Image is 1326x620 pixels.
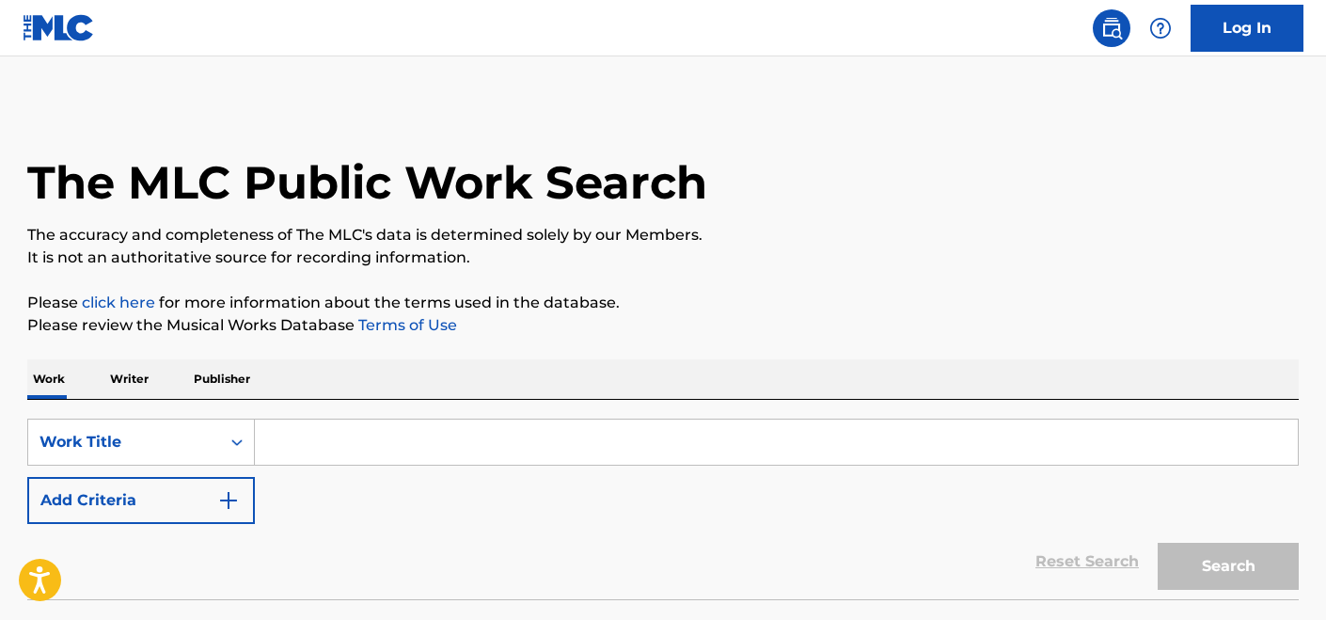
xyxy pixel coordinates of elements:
img: search [1100,17,1123,40]
p: Please for more information about the terms used in the database. [27,292,1299,314]
div: Work Title [39,431,209,453]
button: Add Criteria [27,477,255,524]
form: Search Form [27,419,1299,599]
img: MLC Logo [23,14,95,41]
a: click here [82,294,155,311]
a: Terms of Use [355,316,457,334]
p: Publisher [188,359,256,399]
p: Please review the Musical Works Database [27,314,1299,337]
h1: The MLC Public Work Search [27,154,707,211]
div: Help [1142,9,1179,47]
a: Log In [1191,5,1303,52]
p: It is not an authoritative source for recording information. [27,246,1299,269]
p: Work [27,359,71,399]
a: Public Search [1093,9,1130,47]
p: Writer [104,359,154,399]
img: help [1149,17,1172,40]
p: The accuracy and completeness of The MLC's data is determined solely by our Members. [27,224,1299,246]
img: 9d2ae6d4665cec9f34b9.svg [217,489,240,512]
